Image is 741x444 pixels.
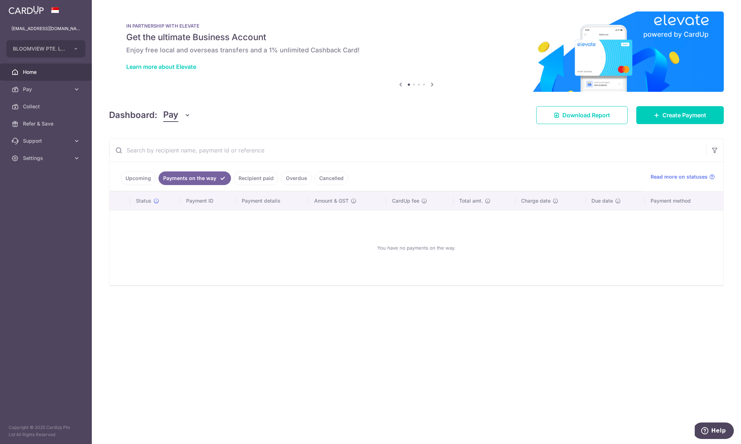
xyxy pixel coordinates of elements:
span: Due date [591,197,613,204]
th: Payment details [236,192,308,210]
a: Read more on statuses [651,173,715,180]
th: Payment ID [180,192,236,210]
span: Charge date [521,197,551,204]
img: Renovation banner [109,11,724,92]
input: Search by recipient name, payment id or reference [109,139,706,162]
h6: Enjoy free local and overseas transfers and a 1% unlimited Cashback Card! [126,46,707,55]
span: Amount & GST [314,197,349,204]
span: Refer & Save [23,120,70,127]
p: [EMAIL_ADDRESS][DOMAIN_NAME] [11,25,80,32]
button: BLOOMVIEW PTE. LTD. [6,40,85,57]
span: BLOOMVIEW PTE. LTD. [13,45,66,52]
a: Overdue [281,171,312,185]
h4: Dashboard: [109,109,157,122]
span: Home [23,69,70,76]
h5: Get the ultimate Business Account [126,32,707,43]
th: Payment method [645,192,723,210]
span: Support [23,137,70,145]
span: Settings [23,155,70,162]
p: IN PARTNERSHIP WITH ELEVATE [126,23,707,29]
span: Pay [163,108,178,122]
a: Cancelled [315,171,348,185]
span: CardUp fee [392,197,419,204]
span: Read more on statuses [651,173,708,180]
span: Pay [23,86,70,93]
iframe: Opens a widget where you can find more information [695,422,734,440]
a: Payments on the way [159,171,231,185]
span: Collect [23,103,70,110]
a: Download Report [536,106,628,124]
div: You have no payments on the way. [118,216,715,279]
button: Pay [163,108,191,122]
a: Upcoming [121,171,156,185]
img: CardUp [9,6,44,14]
span: Total amt. [459,197,483,204]
span: Download Report [562,111,610,119]
a: Learn more about Elevate [126,63,196,70]
a: Create Payment [636,106,724,124]
a: Recipient paid [234,171,278,185]
span: Status [136,197,151,204]
span: Create Payment [662,111,706,119]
